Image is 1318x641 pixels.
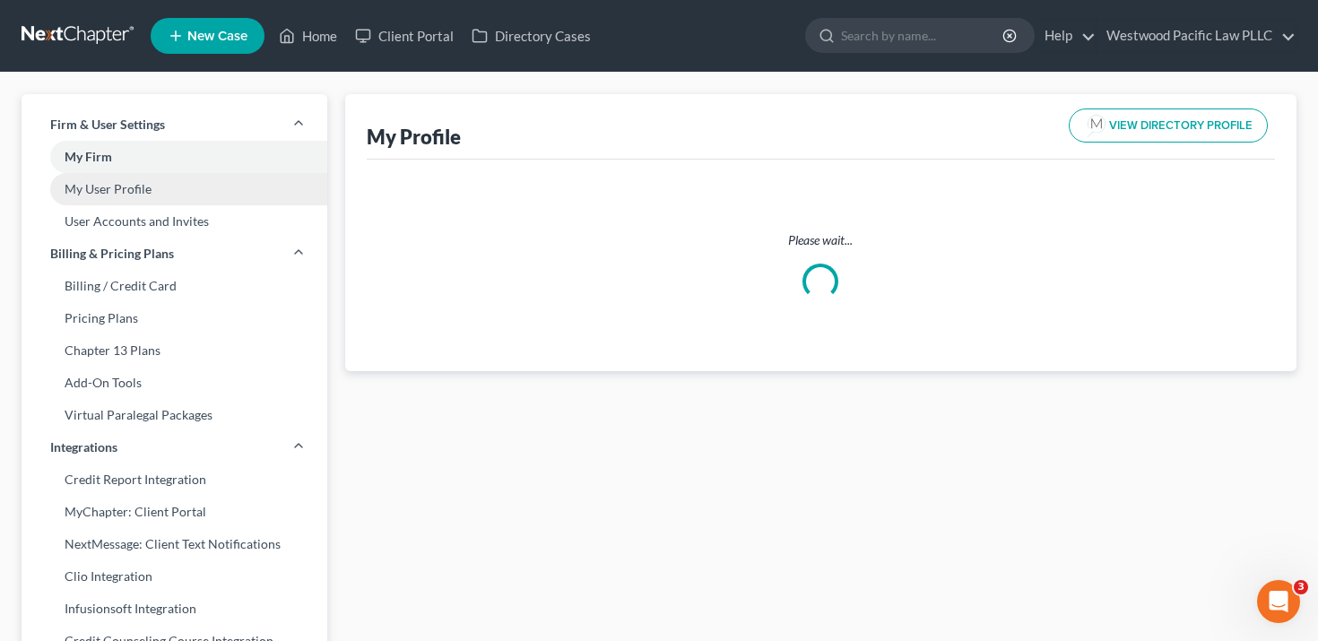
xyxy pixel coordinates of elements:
a: Billing & Pricing Plans [22,238,327,270]
a: My Firm [22,141,327,173]
a: My User Profile [22,173,327,205]
a: Home [270,20,346,52]
span: Billing & Pricing Plans [50,245,174,263]
a: User Accounts and Invites [22,205,327,238]
a: Pricing Plans [22,302,327,334]
button: VIEW DIRECTORY PROFILE [1069,108,1268,143]
input: Search by name... [841,19,1005,52]
a: MyChapter: Client Portal [22,496,327,528]
a: NextMessage: Client Text Notifications [22,528,327,560]
a: Firm & User Settings [22,108,327,141]
p: Please wait... [381,231,1262,249]
a: Infusionsoft Integration [22,593,327,625]
a: Help [1036,20,1096,52]
img: modern-attorney-logo-488310dd42d0e56951fffe13e3ed90e038bc441dd813d23dff0c9337a977f38e.png [1084,113,1109,138]
a: Integrations [22,431,327,463]
a: Billing / Credit Card [22,270,327,302]
span: 3 [1294,580,1308,594]
span: Firm & User Settings [50,116,165,134]
a: Clio Integration [22,560,327,593]
span: VIEW DIRECTORY PROFILE [1109,120,1253,132]
a: Westwood Pacific Law PLLC [1097,20,1296,52]
iframe: Intercom live chat [1257,580,1300,623]
a: Virtual Paralegal Packages [22,399,327,431]
div: My Profile [367,124,461,150]
a: Client Portal [346,20,463,52]
a: Add-On Tools [22,367,327,399]
a: Credit Report Integration [22,463,327,496]
span: New Case [187,30,247,43]
a: Directory Cases [463,20,600,52]
span: Integrations [50,438,117,456]
a: Chapter 13 Plans [22,334,327,367]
